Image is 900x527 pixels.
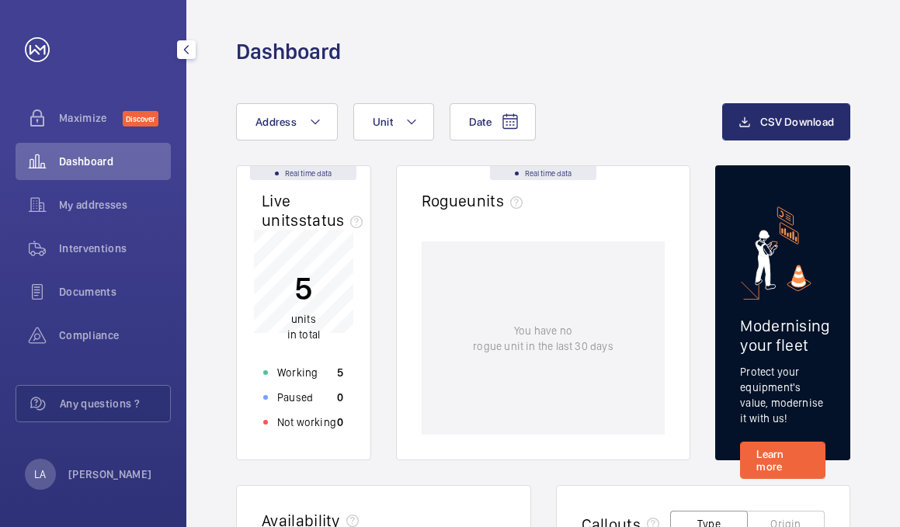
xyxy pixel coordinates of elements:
[59,284,171,300] span: Documents
[760,116,834,128] span: CSV Download
[450,103,536,140] button: Date
[277,390,313,405] p: Paused
[740,442,825,479] a: Learn more
[291,313,316,325] span: units
[467,191,529,210] span: units
[337,390,343,405] p: 0
[59,154,171,169] span: Dashboard
[722,103,850,140] button: CSV Download
[59,328,171,343] span: Compliance
[740,316,825,355] h2: Modernising your fleet
[287,269,320,307] p: 5
[277,365,318,380] p: Working
[299,210,370,230] span: status
[337,365,343,380] p: 5
[353,103,434,140] button: Unit
[59,241,171,256] span: Interventions
[255,116,297,128] span: Address
[755,206,811,291] img: marketing-card.svg
[123,111,158,127] span: Discover
[469,116,492,128] span: Date
[34,466,46,482] p: LA
[277,414,336,430] p: Not working
[60,396,170,411] span: Any questions ?
[236,37,341,66] h1: Dashboard
[287,311,320,342] p: in total
[250,166,356,180] div: Real time data
[373,116,393,128] span: Unit
[262,191,369,230] h2: Live units
[337,414,343,430] p: 0
[68,466,152,482] p: [PERSON_NAME]
[236,103,338,140] button: Address
[473,323,613,354] p: You have no rogue unit in the last 30 days
[422,191,529,210] h2: Rogue
[59,110,123,126] span: Maximize
[490,166,596,180] div: Real time data
[740,364,825,426] p: Protect your equipment's value, modernise it with us!
[59,197,171,213] span: My addresses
